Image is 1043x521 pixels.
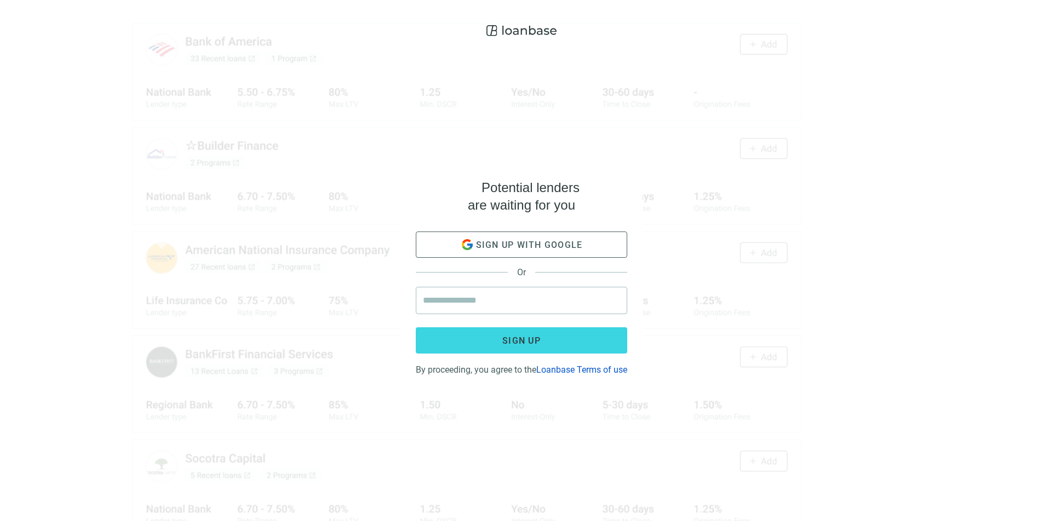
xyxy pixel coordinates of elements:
[476,240,583,250] span: Sign up with google
[536,364,627,375] a: Loanbase Terms of use
[508,267,535,277] span: Or
[416,362,627,375] div: By proceeding, you agree to the
[502,335,541,346] span: Sign up
[416,231,627,258] button: Sign up with google
[463,179,580,214] h4: Potential lenders are waiting for you
[416,327,627,354] button: Sign up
